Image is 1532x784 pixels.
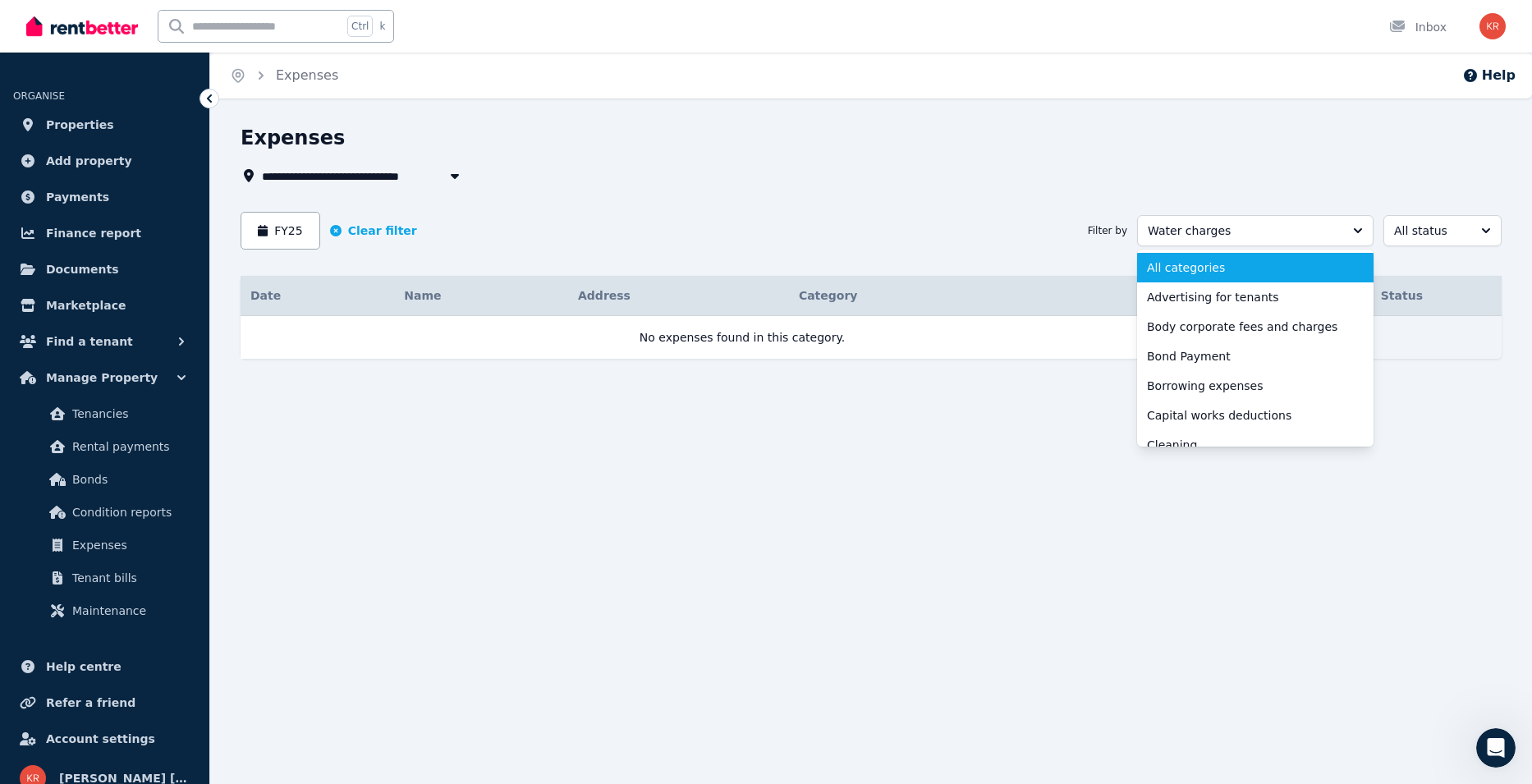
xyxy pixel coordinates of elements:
span: Find a tenant [46,332,133,351]
ul: Water charges [1137,250,1374,447]
img: RentBetter [26,14,138,39]
span: Rental payments [72,437,183,456]
div: Did that answer your question? [13,332,220,369]
span: Finance report [46,223,141,243]
span: Payments [46,187,109,207]
h1: Expenses [241,125,345,151]
button: Help [1462,66,1516,85]
span: Body corporate fees and charges [1147,319,1344,335]
button: Find a tenant [13,325,196,358]
div: If it was uploaded as a , navigate to your where you can the bill and update the attachment. [26,184,302,248]
span: Capital works deductions [1147,407,1344,424]
div: No, but i will just delete the expense and add it again. Annoying but no harm done :) [59,381,315,449]
a: Expenses [20,529,190,562]
span: ORGANISE [13,90,65,102]
span: Tenant bills [72,568,183,588]
span: Borrowing expenses [1147,378,1344,394]
span: Water charges [1148,222,1340,239]
div: Close [288,7,318,36]
div: The RentBetter Team says… [13,462,315,582]
button: Water charges [1137,215,1374,246]
button: Emoji picker [25,538,39,551]
button: Manage Property [13,361,196,394]
button: Home [257,7,288,38]
button: Upload attachment [78,538,91,551]
span: Manage Property [46,368,158,387]
h1: The RentBetter Team [80,8,217,21]
span: Expenses [72,535,183,555]
th: Address [568,276,789,316]
div: Inbox [1389,19,1447,35]
button: All status [1383,215,1502,246]
a: Account settings [13,722,196,755]
span: Advertising for tenants [1147,289,1344,305]
a: Help centre [13,650,196,683]
th: Date [241,276,394,316]
span: Ctrl [347,16,373,37]
div: Thanks for letting us know! If you need any more help while doing that, just give us a shout. We'... [13,462,269,546]
span: All categories [1147,259,1344,276]
span: Help centre [46,657,122,676]
p: The team can also help [80,21,204,37]
div: No, but i will just delete the expense and add it again. Annoying but no harm done :) [72,391,302,439]
a: Tenant bills [20,562,190,594]
span: Properties [46,115,114,135]
img: Kalen Rachel Wilson [1479,13,1506,39]
b: Bills Dashboard [26,201,231,231]
b: Expenses Dashboard [26,128,301,158]
span: Marketplace [46,296,126,315]
button: go back [11,7,42,38]
span: Refer a friend [46,693,135,713]
div: Based on our platform functionality, you can edit or delete documents through the respective dash... [26,39,302,103]
div: The edit/delete options should be available in these respective dashboards once you locate the sp... [26,256,302,320]
a: Refer a friend [13,686,196,719]
b: edit or delete [181,144,268,158]
div: Thanks for letting us know! If you need any more help while doing that, just give us a shout. We'... [26,472,256,536]
iframe: Intercom live chat [1476,728,1516,768]
a: Finance report [13,217,196,250]
a: Documents [13,253,196,286]
div: Did that answer your question? [26,342,207,359]
a: Maintenance [20,594,190,627]
span: Documents [46,259,119,279]
a: Bonds [20,463,190,496]
nav: Breadcrumb [210,53,358,99]
a: Condition reports [20,496,190,529]
th: Name [394,276,568,316]
a: Properties [13,108,196,141]
textarea: Message… [14,503,314,531]
div: Kalen says… [13,381,315,462]
a: Rental payments [20,430,190,463]
button: FY25 [241,212,320,250]
th: Amount [1029,276,1244,316]
th: Category [789,276,1029,316]
div: Based on our platform functionality, you can edit or delete documents through the respective dash... [13,29,315,331]
a: Add property [13,144,196,177]
img: Profile image for The RentBetter Team [47,9,73,35]
button: Gif picker [52,538,65,551]
a: Payments [13,181,196,213]
div: The RentBetter Team says… [13,332,315,382]
b: expense attachment [40,128,173,141]
span: Add property [46,151,132,171]
span: Tenancies [72,404,183,424]
span: Filter by [1088,224,1127,237]
button: Clear filter [330,222,417,239]
a: Marketplace [13,289,196,322]
b: edit or delete [181,217,268,230]
span: Maintenance [72,601,183,621]
a: Tenancies [20,397,190,430]
span: Bond Payment [1147,348,1344,364]
div: If you uploaded the bank statement as an , go to your where you can the expense entry and replace... [26,112,302,176]
a: Source reference 5626012: [103,89,117,103]
td: No expenses found in this category. [241,316,1244,360]
span: Account settings [46,729,155,749]
span: Cleaning [1147,437,1344,453]
span: Condition reports [72,502,183,522]
a: Expenses [276,67,338,83]
span: All status [1394,222,1468,239]
a: Source reference 5610231: [87,89,100,103]
span: k [379,20,385,33]
span: Bonds [72,470,183,489]
div: The RentBetter Team says… [13,29,315,332]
